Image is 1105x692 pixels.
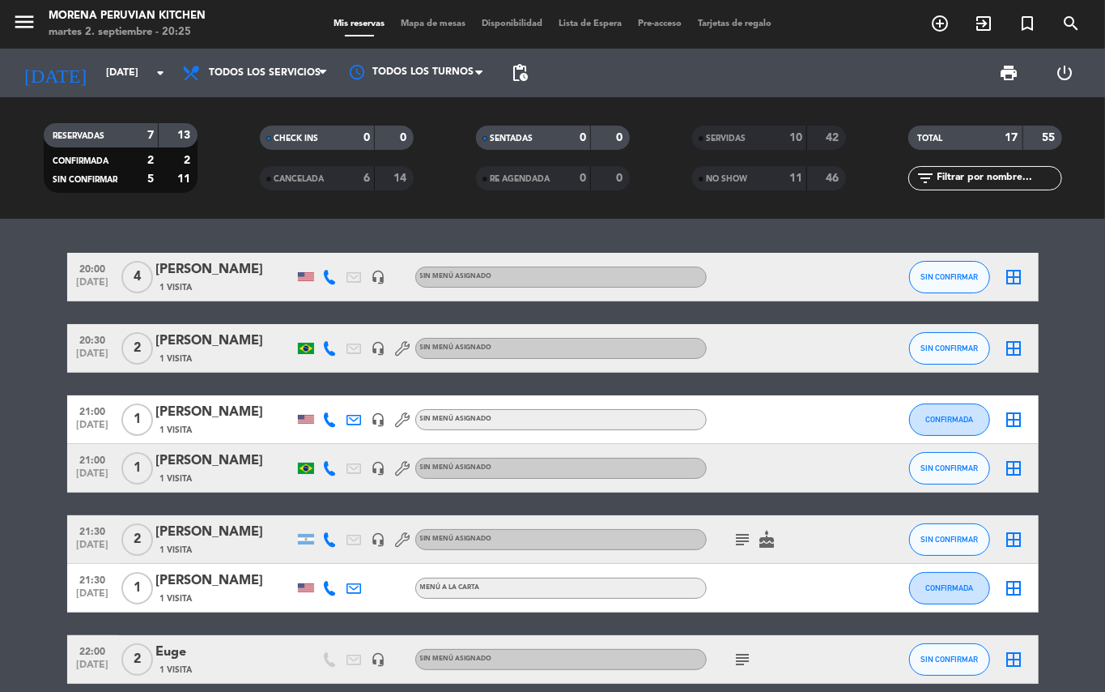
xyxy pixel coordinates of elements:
i: border_all [1005,650,1024,669]
i: border_all [1005,339,1024,358]
span: SIN CONFIRMAR [920,463,978,472]
span: SIN CONFIRMAR [920,655,978,664]
span: 21:00 [73,401,113,420]
i: menu [12,10,36,34]
div: [PERSON_NAME] [156,402,294,423]
strong: 0 [616,132,626,143]
span: Mis reservas [325,19,393,28]
span: Mapa de mesas [393,19,474,28]
i: exit_to_app [974,14,993,33]
i: headset_mic [372,461,386,476]
span: Disponibilidad [474,19,550,28]
span: Sin menú asignado [420,416,492,422]
button: CONFIRMADA [909,572,990,604]
span: SIN CONFIRMAR [920,272,978,281]
span: 21:30 [73,521,113,540]
i: border_all [1005,579,1024,598]
strong: 0 [580,173,586,184]
div: [PERSON_NAME] [156,259,294,280]
span: 22:00 [73,641,113,660]
i: arrow_drop_down [151,63,170,83]
button: menu [12,10,36,40]
i: border_all [1005,410,1024,429]
span: 1 [121,452,153,485]
span: SIN CONFIRMAR [53,176,118,184]
span: CANCELADA [274,175,325,183]
div: martes 2. septiembre - 20:25 [49,24,206,41]
div: Euge [156,642,294,663]
strong: 42 [826,132,842,143]
span: RESERVADAS [53,132,105,140]
span: 1 Visita [160,664,193,677]
span: [DATE] [73,660,113,678]
span: SERVIDAS [707,135,746,143]
i: [DATE] [12,55,98,91]
i: subject [733,530,753,549]
span: 21:00 [73,450,113,468]
strong: 46 [826,173,842,184]
strong: 17 [1005,132,1018,143]
strong: 0 [363,132,370,143]
span: 20:00 [73,258,113,277]
span: 1 Visita [160,544,193,557]
span: Tarjetas de regalo [690,19,780,28]
div: Morena Peruvian Kitchen [49,8,206,24]
button: SIN CONFIRMAR [909,523,990,556]
span: [DATE] [73,420,113,438]
i: border_all [1005,459,1024,478]
strong: 10 [789,132,802,143]
button: SIN CONFIRMAR [909,643,990,676]
i: add_circle_outline [930,14,950,33]
span: NO SHOW [707,175,748,183]
span: TOTAL [918,135,943,143]
span: CONFIRMADA [925,415,973,424]
span: SENTADAS [491,135,533,143]
button: SIN CONFIRMAR [909,261,990,293]
span: Lista de Espera [550,19,630,28]
span: Sin menú asignado [420,656,492,662]
div: [PERSON_NAME] [156,522,294,543]
i: headset_mic [372,412,386,427]
button: SIN CONFIRMAR [909,332,990,365]
span: 1 Visita [160,281,193,294]
i: power_settings_new [1056,63,1075,83]
span: SIN CONFIRMAR [920,344,978,352]
span: Sin menú asignado [420,536,492,542]
span: 1 Visita [160,352,193,365]
i: search [1061,14,1081,33]
span: 1 Visita [160,592,193,605]
i: headset_mic [372,532,386,547]
span: [DATE] [73,348,113,367]
div: [PERSON_NAME] [156,570,294,592]
span: [DATE] [73,540,113,558]
strong: 2 [184,155,193,166]
span: [DATE] [73,468,113,487]
span: Sin menú asignado [420,344,492,351]
span: Sin menú asignado [420,464,492,471]
span: RE AGENDADA [491,175,550,183]
input: Filtrar por nombre... [936,169,1061,187]
i: turned_in_not [1018,14,1037,33]
i: headset_mic [372,652,386,667]
span: 2 [121,643,153,676]
span: print [1000,63,1019,83]
span: Todos los servicios [209,67,321,79]
i: subject [733,650,753,669]
span: [DATE] [73,588,113,607]
i: headset_mic [372,341,386,356]
span: Sin menú asignado [420,273,492,280]
button: CONFIRMADA [909,404,990,436]
button: SIN CONFIRMAR [909,452,990,485]
div: [PERSON_NAME] [156,451,294,472]
span: SIN CONFIRMAR [920,535,978,544]
strong: 11 [789,173,802,184]
strong: 6 [363,173,370,184]
strong: 0 [400,132,410,143]
strong: 13 [177,130,193,141]
strong: 0 [580,132,586,143]
span: 1 [121,572,153,604]
i: filter_list [916,169,936,188]
div: [PERSON_NAME] [156,331,294,352]
strong: 55 [1042,132,1058,143]
strong: 2 [147,155,154,166]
